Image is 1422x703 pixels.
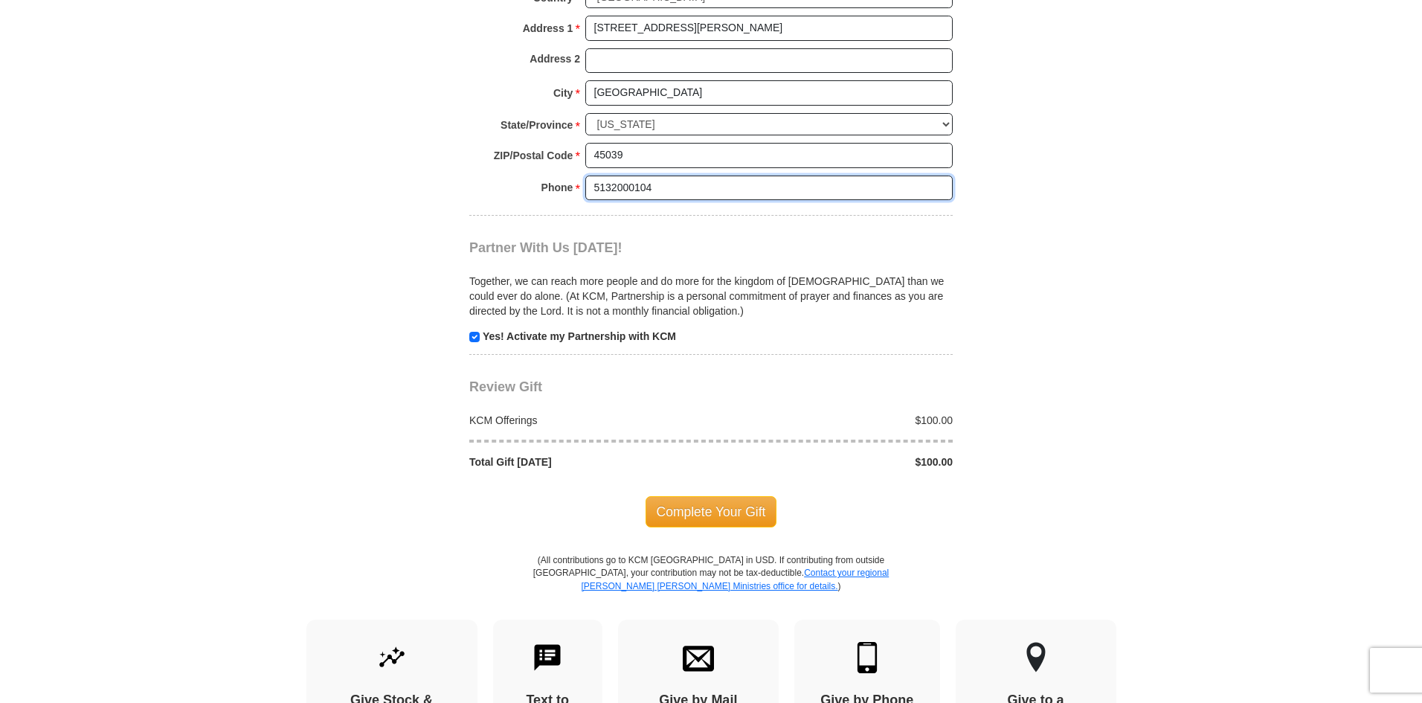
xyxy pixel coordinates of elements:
[852,642,883,673] img: mobile.svg
[541,177,573,198] strong: Phone
[469,379,542,394] span: Review Gift
[494,145,573,166] strong: ZIP/Postal Code
[483,330,676,342] strong: Yes! Activate my Partnership with KCM
[533,554,889,619] p: (All contributions go to KCM [GEOGRAPHIC_DATA] in USD. If contributing from outside [GEOGRAPHIC_D...
[501,115,573,135] strong: State/Province
[711,413,961,428] div: $100.00
[553,83,573,103] strong: City
[683,642,714,673] img: envelope.svg
[532,642,563,673] img: text-to-give.svg
[462,455,712,469] div: Total Gift [DATE]
[376,642,408,673] img: give-by-stock.svg
[530,48,580,69] strong: Address 2
[469,274,953,318] p: Together, we can reach more people and do more for the kingdom of [DEMOGRAPHIC_DATA] than we coul...
[581,568,889,591] a: Contact your regional [PERSON_NAME] [PERSON_NAME] Ministries office for details.
[469,240,622,255] span: Partner With Us [DATE]!
[523,18,573,39] strong: Address 1
[462,413,712,428] div: KCM Offerings
[711,455,961,469] div: $100.00
[1026,642,1046,673] img: other-region
[646,496,777,527] span: Complete Your Gift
